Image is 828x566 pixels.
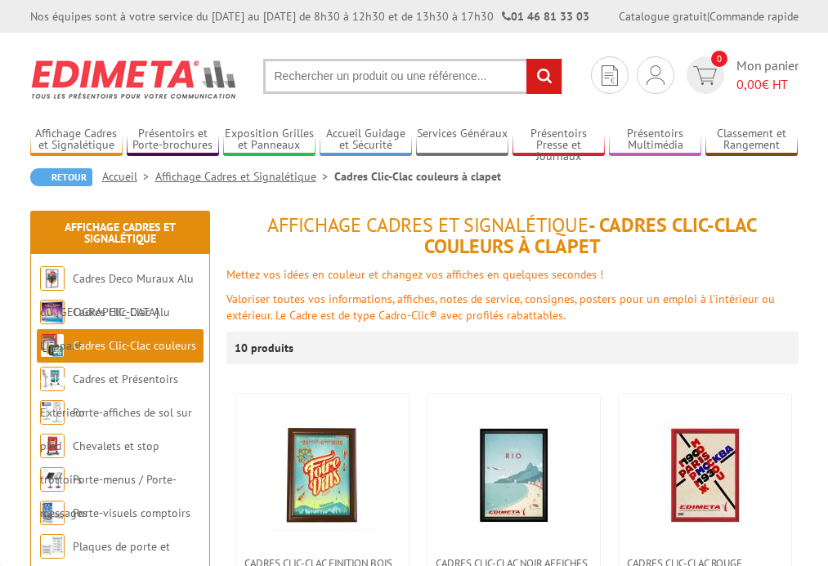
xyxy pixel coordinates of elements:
span: Mon panier [736,56,799,94]
a: Cadres Clic-Clac couleurs à clapet [40,338,196,386]
h1: - Cadres Clic-Clac couleurs à clapet [226,215,799,258]
input: rechercher [526,59,562,94]
img: devis rapide [693,66,717,85]
a: Présentoirs et Porte-brochures [127,127,219,154]
font: Valoriser toutes vos informations, affiches, notes de service, consignes, posters pour un emploi ... [226,292,775,323]
a: Catalogue gratuit [619,9,707,24]
img: Cadres clic-clac noir affiches tous formats [456,418,571,533]
span: € HT [736,75,799,94]
img: Edimeta [30,49,239,109]
a: Accueil Guidage et Sécurité [320,127,412,154]
a: Classement et Rangement [705,127,798,154]
a: Cadres et Présentoirs Extérieur [40,372,178,420]
font: Mettez vos idées en couleur et changez vos affiches en quelques secondes ! [226,267,603,282]
span: 0 [711,51,727,67]
div: Nos équipes sont à votre service du [DATE] au [DATE] de 8h30 à 12h30 et de 13h30 à 17h30 [30,8,589,25]
a: Affichage Cadres et Signalétique [30,127,123,154]
input: Rechercher un produit ou une référence... [263,59,562,94]
a: Affichage Cadres et Signalétique [65,220,176,246]
p: 10 produits [235,332,296,364]
span: 0,00 [736,76,762,92]
a: Accueil [102,169,155,184]
li: Cadres Clic-Clac couleurs à clapet [334,168,501,185]
span: Affichage Cadres et Signalétique [267,212,589,238]
img: Plaques de porte et murales [40,534,65,559]
img: Cadres clic-clac rouge affiches tous formats [647,418,762,533]
img: CADRES CLIC-CLAC FINITION BOIS NOYER [265,418,379,533]
a: Exposition Grilles et Panneaux [223,127,316,154]
a: Cadres Deco Muraux Alu ou [GEOGRAPHIC_DATA] [40,271,194,319]
a: Porte-affiches de sol sur pied [40,405,192,453]
a: Retour [30,168,92,186]
a: Commande rapide [709,9,799,24]
a: Affichage Cadres et Signalétique [155,169,334,184]
img: devis rapide [647,65,665,85]
a: devis rapide 0 Mon panier 0,00€ HT [683,56,799,94]
img: devis rapide [602,65,618,86]
a: Services Généraux [416,127,508,154]
a: Présentoirs Presse et Journaux [512,127,605,154]
a: Présentoirs Multimédia [609,127,701,154]
a: Porte-visuels comptoirs [73,506,190,520]
a: Porte-menus / Porte-messages [40,472,177,520]
strong: 01 46 81 33 03 [502,9,589,24]
div: | [619,8,799,25]
a: Cadres Clic-Clac Alu Clippant [40,305,170,353]
a: Chevalets et stop trottoirs [40,439,159,487]
img: Cadres Deco Muraux Alu ou Bois [40,266,65,291]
